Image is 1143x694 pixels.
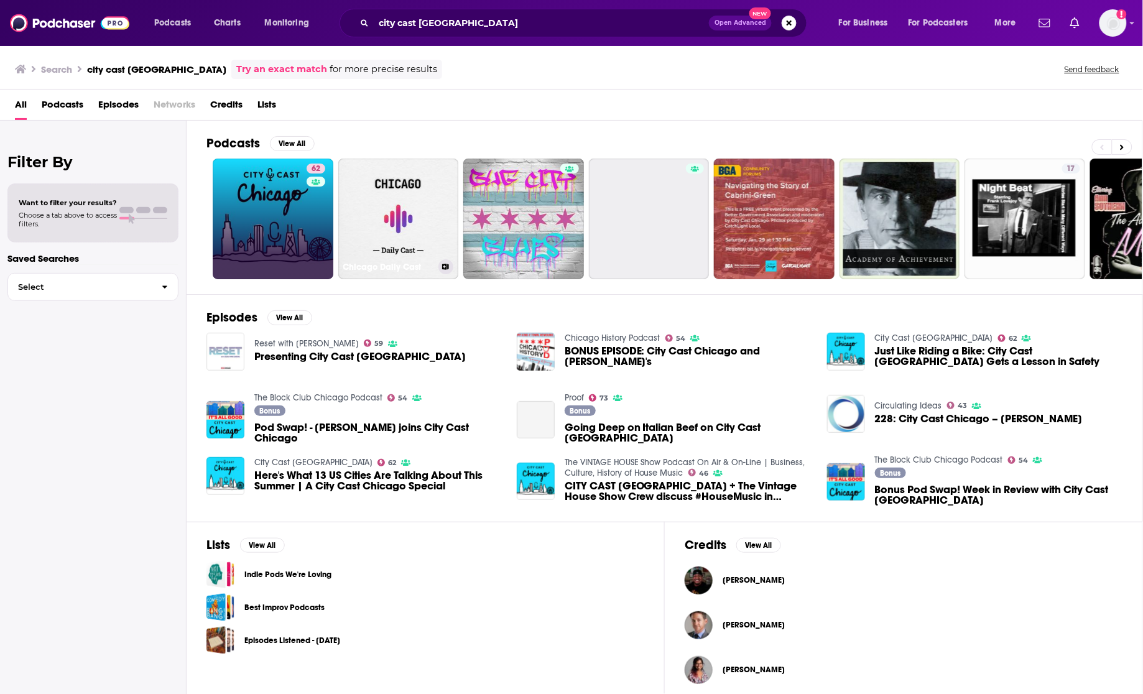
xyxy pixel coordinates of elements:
[387,394,408,402] a: 54
[154,95,195,120] span: Networks
[206,457,244,495] img: Here's What 13 US Cities Are Talking About This Summer | A City Cast Chicago Special
[146,13,207,33] button: open menu
[312,163,320,175] span: 62
[517,401,555,439] a: Going Deep on Italian Beef on City Cast Chicago
[570,407,590,415] span: Bonus
[364,340,384,347] a: 59
[699,471,708,476] span: 46
[1099,9,1127,37] span: Logged in as angelahattar
[254,392,382,403] a: The Block Club Chicago Podcast
[206,560,234,588] a: Indie Pods We're Loving
[206,626,234,654] a: Episodes Listened - January 2025
[875,414,1083,424] span: 228: City Cast Chicago – [PERSON_NAME]
[998,335,1017,342] a: 62
[839,14,888,32] span: For Business
[565,457,805,478] a: The VINTAGE HOUSE Show Podcast On Air & On-Line | Business, Culture, History of House Music
[1008,456,1029,464] a: 54
[517,333,555,371] a: BONUS EPISODE: City Cast Chicago and Bally's
[723,665,785,675] a: Simone Alicea
[87,63,226,75] h3: city cast [GEOGRAPHIC_DATA]
[827,333,865,371] a: Just Like Riding a Bike: City Cast Chicago Gets a Lesson in Safety
[213,159,333,279] a: 62
[723,620,785,630] a: Ryan King
[723,620,785,630] span: [PERSON_NAME]
[723,575,785,585] span: [PERSON_NAME]
[875,346,1122,367] span: Just Like Riding a Bike: City Cast [GEOGRAPHIC_DATA] Gets a Lesson in Safety
[374,341,383,346] span: 59
[827,395,865,433] img: 228: City Cast Chicago – Jacoby Cochran
[909,14,968,32] span: For Podcasters
[265,14,309,32] span: Monitoring
[206,310,257,325] h2: Episodes
[270,136,315,151] button: View All
[206,333,244,371] img: Presenting City Cast Chicago
[257,95,276,120] a: Lists
[965,159,1085,279] a: 17
[685,537,726,553] h2: Credits
[685,611,713,639] a: Ryan King
[206,136,315,151] a: PodcastsView All
[206,537,285,553] a: ListsView All
[254,422,502,443] a: Pod Swap! - Jon Hansen joins City Cast Chicago
[1099,9,1127,37] img: User Profile
[254,470,502,491] a: Here's What 13 US Cities Are Talking About This Summer | A City Cast Chicago Special
[254,351,466,362] span: Presenting City Cast [GEOGRAPHIC_DATA]
[254,422,502,443] span: Pod Swap! - [PERSON_NAME] joins City Cast Chicago
[259,407,280,415] span: Bonus
[240,538,285,553] button: View All
[875,484,1122,506] span: Bonus Pod Swap! Week in Review with City Cast [GEOGRAPHIC_DATA]
[7,273,178,301] button: Select
[377,459,397,466] a: 62
[565,346,812,367] a: BONUS EPISODE: City Cast Chicago and Bally's
[338,159,459,279] a: Chicago Daily Cast
[15,95,27,120] span: All
[749,7,772,19] span: New
[676,336,685,341] span: 54
[947,402,968,409] a: 43
[517,463,555,501] a: CITY CAST CHICAGO + The Vintage House Show Crew discuss #HouseMusic in Chicago
[1061,64,1123,75] button: Send feedback
[709,16,772,30] button: Open AdvancedNew
[254,457,373,468] a: City Cast Chicago
[10,11,129,35] img: Podchaser - Follow, Share and Rate Podcasts
[206,401,244,439] a: Pod Swap! - Jon Hansen joins City Cast Chicago
[995,14,1016,32] span: More
[1099,9,1127,37] button: Show profile menu
[206,593,234,621] a: Best Improv Podcasts
[565,481,812,502] span: CITY CAST [GEOGRAPHIC_DATA] + The Vintage House Show Crew discuss #HouseMusic in [GEOGRAPHIC_DATA]
[565,346,812,367] span: BONUS EPISODE: City Cast Chicago and [PERSON_NAME]'s
[685,605,1122,645] button: Ryan KingRyan King
[1009,336,1017,341] span: 62
[688,469,709,476] a: 46
[210,95,243,120] a: Credits
[565,333,660,343] a: Chicago History Podcast
[343,262,433,272] h3: Chicago Daily Cast
[206,537,230,553] h2: Lists
[206,310,312,325] a: EpisodesView All
[827,463,865,501] a: Bonus Pod Swap! Week in Review with City Cast Chicago
[98,95,139,120] span: Episodes
[665,335,686,342] a: 54
[875,346,1122,367] a: Just Like Riding a Bike: City Cast Chicago Gets a Lesson in Safety
[880,470,900,477] span: Bonus
[830,13,904,33] button: open menu
[42,95,83,120] span: Podcasts
[685,656,713,684] img: Simone Alicea
[19,198,117,207] span: Want to filter your results?
[8,283,152,291] span: Select
[244,634,340,647] a: Episodes Listened - [DATE]
[958,403,967,409] span: 43
[154,14,191,32] span: Podcasts
[565,481,812,502] a: CITY CAST CHICAGO + The Vintage House Show Crew discuss #HouseMusic in Chicago
[723,665,785,675] span: [PERSON_NAME]
[875,400,942,411] a: Circulating Ideas
[307,164,325,173] a: 62
[236,62,327,76] a: Try an exact match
